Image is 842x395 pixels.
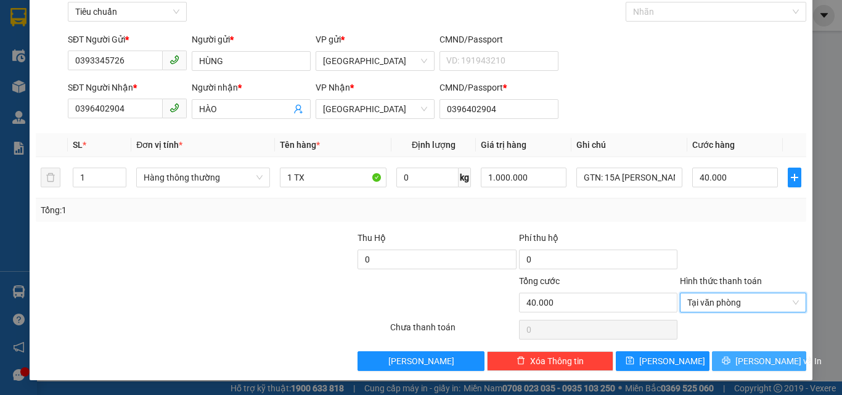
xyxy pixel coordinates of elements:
[170,103,179,113] span: phone
[439,33,558,46] div: CMND/Passport
[439,81,558,94] div: CMND/Passport
[519,276,560,286] span: Tổng cước
[680,276,762,286] label: Hình thức thanh toán
[323,52,427,70] span: Phú Lâm
[144,168,263,187] span: Hàng thông thường
[788,173,801,182] span: plus
[68,33,187,46] div: SĐT Người Gửi
[280,168,386,187] input: VD: Bàn, Ghế
[316,33,435,46] div: VP gửi
[481,140,526,150] span: Giá trị hàng
[481,168,566,187] input: 0
[519,231,677,250] div: Phí thu hộ
[735,354,822,368] span: [PERSON_NAME] và In
[73,140,83,150] span: SL
[459,168,471,187] span: kg
[571,133,688,157] th: Ghi chú
[280,140,320,150] span: Tên hàng
[358,233,386,243] span: Thu Hộ
[626,356,634,366] span: save
[487,351,613,371] button: deleteXóa Thông tin
[136,140,182,150] span: Đơn vị tính
[68,81,187,94] div: SĐT Người Nhận
[687,293,799,312] span: Tại văn phòng
[316,83,350,92] span: VP Nhận
[192,81,311,94] div: Người nhận
[517,356,525,366] span: delete
[722,356,730,366] span: printer
[530,354,584,368] span: Xóa Thông tin
[170,55,179,65] span: phone
[412,140,456,150] span: Định lượng
[692,140,735,150] span: Cước hàng
[639,354,705,368] span: [PERSON_NAME]
[41,168,60,187] button: delete
[41,203,326,217] div: Tổng: 1
[293,104,303,114] span: user-add
[358,351,484,371] button: [PERSON_NAME]
[388,354,454,368] span: [PERSON_NAME]
[712,351,806,371] button: printer[PERSON_NAME] và In
[75,2,179,21] span: Tiêu chuẩn
[389,320,518,342] div: Chưa thanh toán
[323,100,427,118] span: Đà Lạt
[616,351,710,371] button: save[PERSON_NAME]
[576,168,683,187] input: Ghi Chú
[192,33,311,46] div: Người gửi
[788,168,802,187] button: plus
